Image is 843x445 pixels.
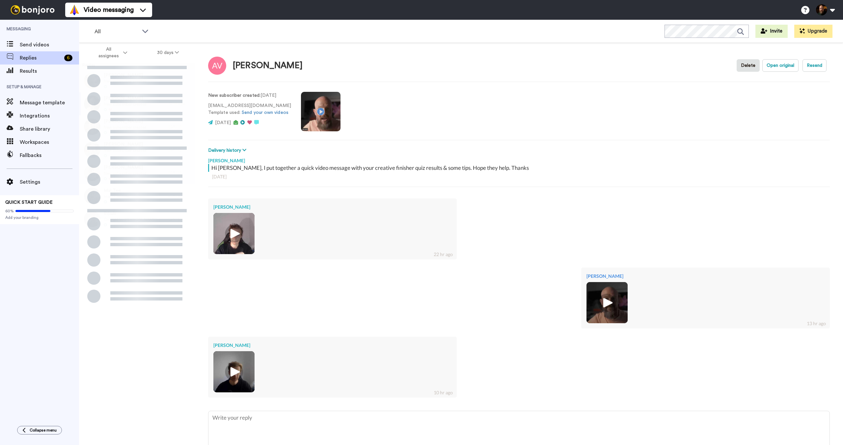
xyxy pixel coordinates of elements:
[104,171,147,176] span: New subscriber created
[104,79,147,84] span: New subscriber created
[169,147,192,152] div: [DATE]
[169,78,192,83] div: 3 hr ago
[20,151,79,159] span: Fallbacks
[104,141,147,148] span: [PERSON_NAME]
[104,148,147,153] span: New subscriber created
[213,342,451,349] div: [PERSON_NAME]
[84,211,100,227] img: 4fdba7da-6853-45f6-bad0-99c04b3c0d12-thumb.jpg
[20,67,79,75] span: Results
[84,118,100,135] img: 127685a6-9000-4233-803e-0fb62c744a5c-thumb.jpg
[79,161,195,184] a: [PERSON_NAME]New subscriber created[DATE]
[20,125,79,133] span: Share library
[233,61,303,70] div: [PERSON_NAME]
[169,101,192,106] div: 10 hr ago
[20,112,79,120] span: Integrations
[434,389,453,396] div: 10 hr ago
[208,147,248,154] button: Delivery history
[225,363,243,381] img: ic_play_thick.png
[84,95,100,112] img: b57eb4c0-ee95-47c8-98a1-560fac063961-thumb.jpg
[84,165,100,181] img: b08d9885-6922-4c62-885e-383dd6a2f5e0-thumb.jpg
[79,69,195,92] a: [PERSON_NAME]New subscriber created3 hr ago
[104,125,147,130] span: New subscriber created
[104,102,147,107] span: New subscriber created
[20,138,79,146] span: Workspaces
[79,207,195,230] a: RóisínCreated by [PERSON_NAME][DATE]
[104,194,129,199] span: messy-middle
[104,72,147,79] span: [PERSON_NAME]
[208,92,291,99] p: : [DATE]
[104,210,157,217] span: Róisín
[79,138,195,161] a: [PERSON_NAME]New subscriber created[DATE]
[79,184,195,207] a: Mal Teemessy-middle[DATE]
[104,217,157,222] span: Created by [PERSON_NAME]
[762,59,799,72] button: Open original
[84,72,100,89] img: 2800ebd0-c511-4eaf-bc36-119368faebbe-thumb.jpg
[17,426,62,434] button: Collapse menu
[79,115,195,138] a: [PERSON_NAME]New subscriber created[DATE]
[586,282,628,323] img: c8d1e1a1-18f0-4f0a-8097-1d1f7f40c69b-thumb.jpg
[30,428,57,433] span: Collapse menu
[5,200,53,205] span: QUICK START GUIDE
[95,28,139,36] span: All
[5,208,14,214] span: 60%
[104,118,147,125] span: [PERSON_NAME]
[807,320,826,327] div: 13 hr ago
[169,124,192,129] div: [DATE]
[20,41,79,49] span: Send videos
[586,273,825,279] div: [PERSON_NAME]
[142,47,194,59] button: 30 days
[84,5,134,14] span: Video messaging
[104,164,147,171] span: [PERSON_NAME]
[84,188,100,204] img: 45d06eb1-4205-44ad-a170-9134272a5604-thumb.jpg
[434,251,453,258] div: 22 hr ago
[169,193,192,198] div: [DATE]
[8,5,57,14] img: bj-logo-header-white.svg
[737,59,760,72] button: Delete
[5,215,74,220] span: Add your branding
[20,178,79,186] span: Settings
[225,224,243,243] img: ic_play_thick.png
[69,5,80,15] img: vm-color.svg
[242,110,288,115] a: Send your own videos
[208,154,830,164] div: [PERSON_NAME]
[213,351,255,392] img: c8e33ea7-cb5b-4498-8f66-3f9a74d10bf5-thumb.jpg
[79,63,195,69] div: Replies
[211,164,828,172] div: Hi [PERSON_NAME], I put together a quick video message with your creative finisher quiz results &...
[213,204,451,210] div: [PERSON_NAME]
[208,102,291,116] p: [EMAIL_ADDRESS][DOMAIN_NAME] Template used:
[208,57,226,75] img: Image of Alex V
[169,170,192,175] div: [DATE]
[80,43,142,62] button: All assignees
[755,25,788,38] button: Invite
[104,95,147,102] span: [PERSON_NAME]
[20,54,62,62] span: Replies
[84,142,100,158] img: f9fe80a6-8ada-4528-8a4a-856b0a58d52b-thumb.jpg
[95,46,122,59] span: All assignees
[213,213,255,254] img: e6c72e83-db37-4540-ba85-9359b027dbe1-thumb.jpg
[208,93,259,98] strong: New subscriber created
[79,92,195,115] a: [PERSON_NAME]New subscriber created10 hr ago
[598,294,616,312] img: ic_play_thick.png
[212,173,826,180] div: [DATE]
[215,120,231,125] span: [DATE]
[169,216,192,222] div: [DATE]
[794,25,832,38] button: Upgrade
[64,55,72,61] div: 6
[104,187,129,194] span: Mal Tee
[802,59,827,72] button: Resend
[20,99,79,107] span: Message template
